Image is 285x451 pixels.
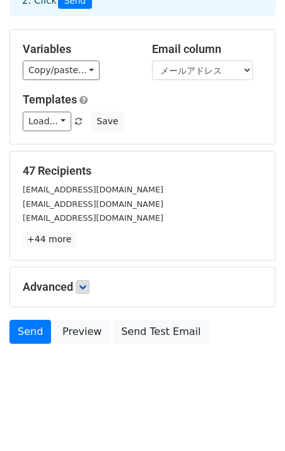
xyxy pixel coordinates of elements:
a: Templates [23,93,77,106]
a: Preview [54,320,110,344]
small: [EMAIL_ADDRESS][DOMAIN_NAME] [23,213,163,223]
a: Copy/paste... [23,61,100,80]
iframe: Chat Widget [222,390,285,451]
h5: Email column [152,42,262,56]
a: Send Test Email [113,320,209,344]
h5: 47 Recipients [23,164,262,178]
h5: Advanced [23,280,262,294]
small: [EMAIL_ADDRESS][DOMAIN_NAME] [23,199,163,209]
h5: Variables [23,42,133,56]
small: [EMAIL_ADDRESS][DOMAIN_NAME] [23,185,163,194]
a: Send [9,320,51,344]
button: Save [91,112,124,131]
div: チャットウィジェット [222,390,285,451]
a: +44 more [23,231,76,247]
a: Load... [23,112,71,131]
